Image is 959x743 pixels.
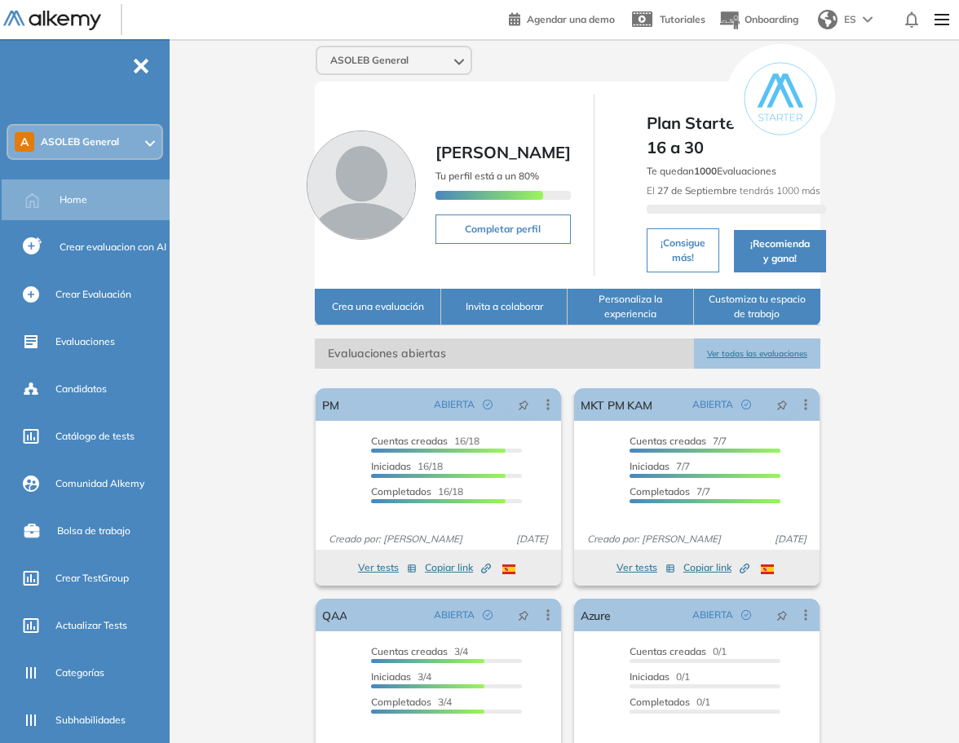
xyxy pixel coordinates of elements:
span: Subhabilidades [55,713,126,728]
span: Comunidad Alkemy [55,476,144,491]
span: Agendar una demo [527,13,615,25]
span: A [20,135,29,148]
span: [DATE] [768,532,813,546]
button: pushpin [506,391,541,418]
span: ES [844,12,856,27]
span: Cuentas creadas [630,435,706,447]
a: QAA [322,599,347,631]
span: Evaluaciones abiertas [315,338,694,369]
span: Home [60,192,87,207]
span: 0/1 [630,645,727,657]
img: Foto de perfil [307,130,416,240]
span: 16/18 [371,435,479,447]
span: [DATE] [510,532,555,546]
span: Copiar link [425,560,491,575]
span: Completados [371,485,431,498]
span: 3/4 [371,696,452,708]
span: ABIERTA [692,397,733,412]
span: Cuentas creadas [371,645,448,657]
span: check-circle [483,610,493,620]
span: Crear evaluacion con AI [60,240,166,254]
div: Widget de chat [665,554,959,743]
span: Crear TestGroup [55,571,129,586]
img: arrow [863,16,873,23]
span: Tu perfil está a un 80% [435,170,539,182]
button: Personaliza la experiencia [568,289,694,325]
span: Completados [630,485,690,498]
span: pushpin [518,608,529,621]
a: MKT PM KAM [581,388,652,421]
span: El tendrás 1000 más [647,184,820,197]
span: Iniciadas [371,670,411,683]
b: 27 de Septiembre [657,184,737,197]
span: check-circle [483,400,493,409]
button: Customiza tu espacio de trabajo [694,289,820,325]
span: Candidatos [55,382,107,396]
span: 3/4 [371,670,431,683]
span: pushpin [776,398,788,411]
span: Creado por: [PERSON_NAME] [322,532,469,546]
img: Logo [3,11,101,31]
button: pushpin [506,602,541,628]
span: ABIERTA [434,397,475,412]
span: Bolsa de trabajo [57,524,130,538]
span: Te quedan Evaluaciones [647,165,776,177]
button: Ver todas las evaluaciones [694,338,820,369]
button: Ver tests [358,558,417,577]
span: 7/7 [630,485,710,498]
button: Copiar link [425,558,491,577]
button: Crea una evaluación [315,289,441,325]
span: Categorías [55,666,104,680]
img: Menu [928,3,956,36]
span: Tutoriales [660,13,705,25]
span: Cuentas creadas [371,435,448,447]
button: pushpin [764,391,800,418]
a: Azure [581,599,611,631]
span: Iniciadas [630,460,670,472]
span: ASOLEB General [330,54,409,67]
span: ABIERTA [434,608,475,622]
span: Crear Evaluación [55,287,131,302]
span: [PERSON_NAME] [435,142,571,162]
span: ASOLEB General [41,135,119,148]
span: Completados [371,696,431,708]
img: world [818,10,837,29]
img: ESP [502,564,515,574]
span: 0/1 [630,670,690,683]
button: Ver tests [616,558,675,577]
span: 3/4 [371,645,468,657]
span: Plan Starter - Month - 16 a 30 [647,111,826,160]
button: Invita a colaborar [441,289,568,325]
b: 1000 [694,165,717,177]
span: Onboarding [745,13,798,25]
span: Catálogo de tests [55,429,135,444]
span: Iniciadas [630,670,670,683]
span: Evaluaciones [55,334,115,349]
button: Onboarding [718,2,798,38]
a: PM [322,388,338,421]
span: check-circle [741,400,751,409]
span: pushpin [518,398,529,411]
span: 7/7 [630,460,690,472]
span: 7/7 [630,435,727,447]
span: Actualizar Tests [55,618,127,633]
span: 16/18 [371,460,443,472]
span: Creado por: [PERSON_NAME] [581,532,727,546]
a: Agendar una demo [509,8,615,28]
span: 16/18 [371,485,463,498]
button: ¡Consigue más! [647,228,719,272]
span: Completados [630,696,690,708]
span: 0/1 [630,696,710,708]
button: ¡Recomienda y gana! [734,230,826,272]
span: Cuentas creadas [630,645,706,657]
iframe: Chat Widget [665,554,959,743]
span: Iniciadas [371,460,411,472]
button: Completar perfil [435,214,571,244]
